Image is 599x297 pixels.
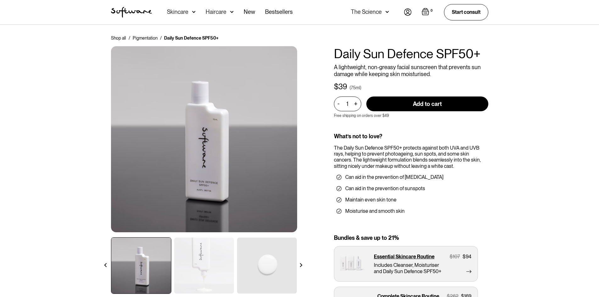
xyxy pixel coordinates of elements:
li: Maintain even skin tone [336,197,486,203]
li: Moisturise and smooth skin [336,208,486,214]
img: arrow down [230,9,234,15]
div: Haircare [206,9,226,15]
p: Essential Skincare Routine [374,254,435,260]
div: Bundles & save up to 21% [334,234,488,241]
div: $ [463,254,466,260]
img: arrow down [192,9,196,15]
a: Pigmentation [133,35,158,41]
div: The Daily Sun Defence SPF50+ protects against both UVA and UVB rays, helping to prevent photoagei... [334,145,488,169]
img: Ceramide Moisturiser [111,46,297,232]
p: Free shipping on orders over $49 [334,113,389,118]
div: - [337,100,341,107]
div: Daily Sun Defence SPF50+ [164,35,219,41]
a: Shop all [111,35,126,41]
h1: Daily Sun Defence SPF50+ [334,46,488,61]
div: 0 [429,8,434,14]
div: 39 [338,82,347,91]
div: / [129,35,130,41]
div: Skincare [167,9,188,15]
p: A lightweight, non-greasy facial sunscreen that prevents sun damage while keeping skin moisturised. [334,64,488,77]
a: Start consult [444,4,488,20]
img: Software Logo [111,7,152,18]
img: arrow left [103,263,108,267]
div: 107 [453,254,460,260]
div: The Science [351,9,382,15]
input: Add to cart [366,96,488,111]
img: arrow right [299,263,303,267]
div: 94 [466,254,471,260]
img: arrow down [385,9,389,15]
p: Includes Cleanser, Moisturiser and Daily Sun Defence SPF50+ [374,262,445,274]
div: What’s not to love? [334,133,488,140]
li: Can aid in the prevention of [MEDICAL_DATA] [336,174,486,180]
div: $ [334,82,338,91]
div: $ [450,254,453,260]
div: (75ml) [350,85,361,91]
li: Can aid in the prevention of sunspots [336,185,486,192]
a: home [111,7,152,18]
a: Open empty cart [422,8,434,17]
div: / [160,35,162,41]
a: Essential Skincare Routine$107$94Includes Cleanser, Moisturiser and Daily Sun Defence SPF50+ [334,246,478,282]
div: + [352,100,359,107]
